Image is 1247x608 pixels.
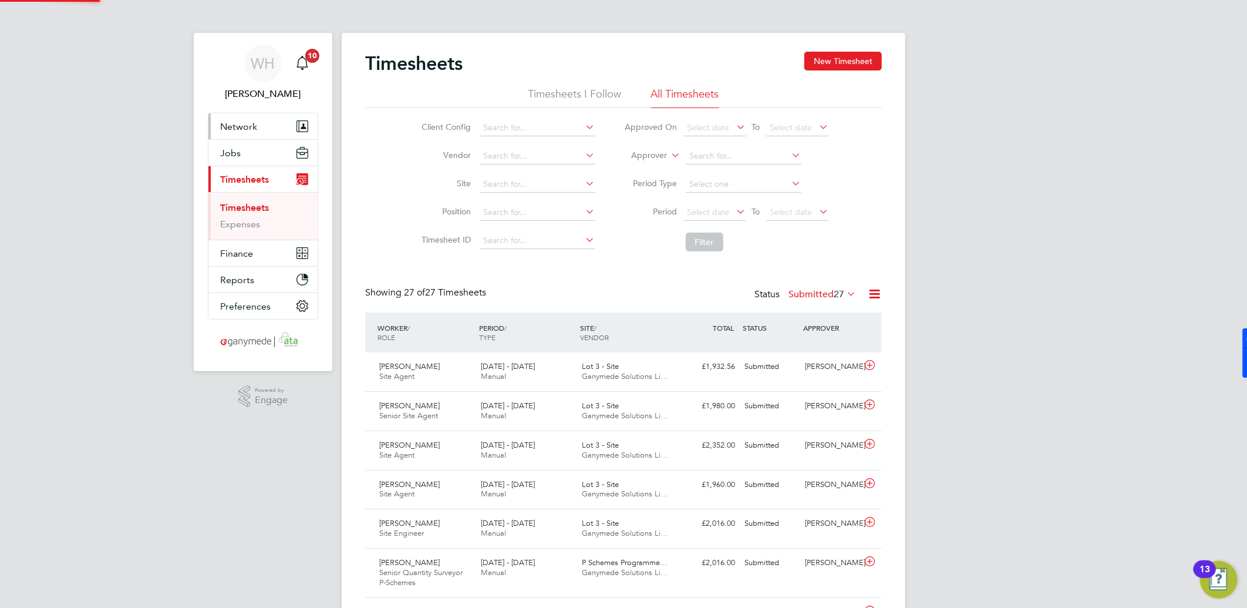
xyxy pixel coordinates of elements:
[481,489,506,499] span: Manual
[480,233,595,249] input: Search for...
[740,514,801,533] div: Submitted
[582,411,669,421] span: Ganymede Solutions Li…
[480,120,595,136] input: Search for...
[194,33,332,371] nav: Main navigation
[686,176,801,193] input: Select one
[255,395,288,405] span: Engage
[220,301,271,312] span: Preferences
[713,323,734,332] span: TOTAL
[615,150,668,162] label: Approver
[479,332,496,342] span: TYPE
[365,287,488,299] div: Showing
[740,553,801,573] div: Submitted
[582,450,669,460] span: Ganymede Solutions Li…
[801,397,862,416] div: [PERSON_NAME]
[481,528,506,538] span: Manual
[834,288,844,300] span: 27
[480,204,595,221] input: Search for...
[379,518,440,528] span: [PERSON_NAME]
[379,479,440,489] span: [PERSON_NAME]
[679,357,740,377] div: £1,932.56
[379,440,440,450] span: [PERSON_NAME]
[625,122,678,132] label: Approved On
[255,385,288,395] span: Powered by
[407,323,410,332] span: /
[582,371,669,381] span: Ganymede Solutions Li…
[481,401,535,411] span: [DATE] - [DATE]
[404,287,486,298] span: 27 Timesheets
[220,274,254,285] span: Reports
[379,361,440,371] span: [PERSON_NAME]
[770,122,813,133] span: Select date
[582,518,619,528] span: Lot 3 - Site
[379,411,438,421] span: Senior Site Agent
[379,450,414,460] span: Site Agent
[208,331,318,350] a: Go to home page
[481,371,506,381] span: Manual
[679,475,740,495] div: £1,960.00
[582,489,669,499] span: Ganymede Solutions Li…
[801,514,862,533] div: [PERSON_NAME]
[220,248,253,259] span: Finance
[419,234,471,245] label: Timesheet ID
[625,206,678,217] label: Period
[379,489,414,499] span: Site Agent
[220,121,257,132] span: Network
[582,567,669,577] span: Ganymede Solutions Li…
[220,174,269,185] span: Timesheets
[208,192,318,240] div: Timesheets
[220,147,241,159] span: Jobs
[686,148,801,164] input: Search for...
[749,119,764,135] span: To
[480,176,595,193] input: Search for...
[1200,561,1238,599] button: Open Resource Center, 13 new notifications
[578,317,679,348] div: SITE
[582,440,619,450] span: Lot 3 - Site
[481,450,506,460] span: Manual
[480,148,595,164] input: Search for...
[679,553,740,573] div: £2,016.00
[528,87,622,108] li: Timesheets I Follow
[625,178,678,189] label: Period Type
[481,567,506,577] span: Manual
[208,87,318,101] span: William Heath
[801,553,862,573] div: [PERSON_NAME]
[404,287,425,298] span: 27 of
[801,357,862,377] div: [PERSON_NAME]
[595,323,597,332] span: /
[481,440,535,450] span: [DATE] - [DATE]
[208,267,318,293] button: Reports
[801,436,862,455] div: [PERSON_NAME]
[476,317,578,348] div: PERIOD
[1199,569,1210,585] div: 13
[208,166,318,192] button: Timesheets
[419,206,471,217] label: Position
[686,233,723,251] button: Filter
[687,122,730,133] span: Select date
[582,479,619,489] span: Lot 3 - Site
[679,514,740,533] div: £2,016.00
[582,528,669,538] span: Ganymede Solutions Li…
[208,140,318,166] button: Jobs
[679,397,740,416] div: £1,980.00
[651,87,719,108] li: All Timesheets
[582,401,619,411] span: Lot 3 - Site
[305,49,319,63] span: 10
[419,122,471,132] label: Client Config
[208,240,318,266] button: Finance
[238,385,288,408] a: Powered byEngage
[220,202,269,213] a: Timesheets
[740,357,801,377] div: Submitted
[419,150,471,160] label: Vendor
[481,479,535,489] span: [DATE] - [DATE]
[379,528,424,538] span: Site Engineer
[801,317,862,338] div: APPROVER
[481,518,535,528] span: [DATE] - [DATE]
[365,52,463,75] h2: Timesheets
[379,401,440,411] span: [PERSON_NAME]
[754,287,858,303] div: Status
[379,557,440,567] span: [PERSON_NAME]
[687,207,730,217] span: Select date
[581,332,609,342] span: VENDOR
[378,332,395,342] span: ROLE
